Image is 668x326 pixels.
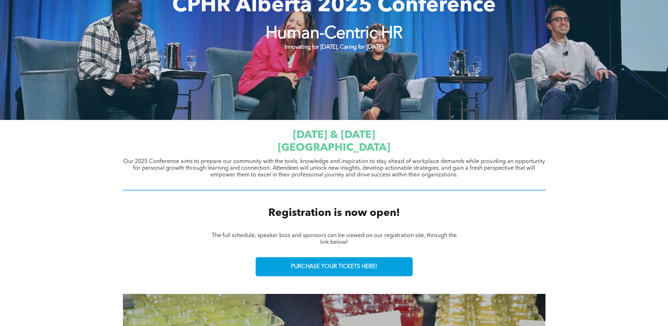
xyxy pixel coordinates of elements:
[278,143,390,153] span: [GEOGRAPHIC_DATA]
[123,159,545,178] span: Our 2025 Conference aims to prepare our community with the tools, knowledge and inspiration to st...
[266,25,403,42] strong: Human-Centric HR
[285,44,383,50] strong: Innovating for [DATE], Caring for [DATE]
[291,264,377,270] span: PURCHASE YOUR TICKETS HERE!
[256,257,413,276] a: PURCHASE YOUR TICKETS HERE!
[293,130,375,140] span: [DATE] & [DATE]
[268,208,400,218] span: Registration is now open!
[212,233,457,245] span: The full schedule, speaker bios and sponsors can be viewed on our registration site, through the ...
